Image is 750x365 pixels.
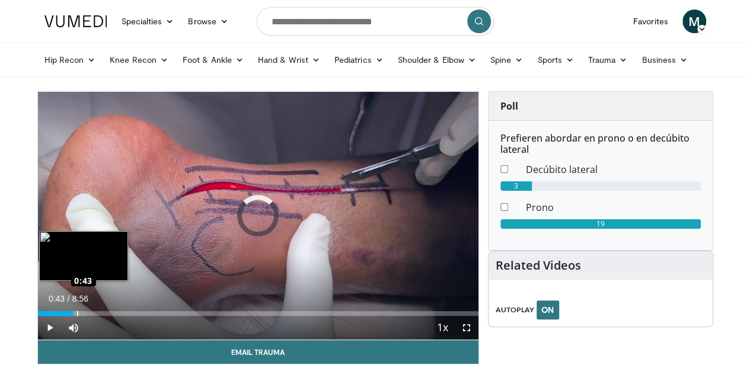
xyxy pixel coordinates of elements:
a: Browse [181,9,235,33]
button: Fullscreen [455,316,478,340]
a: M [682,9,706,33]
input: Search topics, interventions [257,7,494,36]
a: Hip Recon [37,48,103,72]
div: Progress Bar [38,311,478,316]
div: 3 [500,181,532,191]
div: 19 [500,219,701,229]
a: Shoulder & Elbow [391,48,483,72]
span: 8:56 [72,294,88,303]
a: Email Trauma [38,340,478,364]
span: AUTOPLAY [496,305,534,315]
button: Playback Rate [431,316,455,340]
a: Hand & Wrist [251,48,327,72]
a: Business [634,48,695,72]
a: Knee Recon [103,48,175,72]
img: VuMedi Logo [44,15,107,27]
a: Sports [530,48,581,72]
img: image.jpeg [39,231,128,281]
button: ON [537,300,559,319]
span: / [68,294,70,303]
button: Play [38,316,62,340]
a: Foot & Ankle [175,48,251,72]
a: Specialties [114,9,181,33]
a: Trauma [581,48,635,72]
a: Pediatrics [327,48,391,72]
span: 0:43 [49,294,65,303]
a: Favorites [626,9,675,33]
a: Spine [483,48,530,72]
video-js: Video Player [38,92,478,340]
h4: Related Videos [496,258,581,273]
h6: Prefieren abordar en prono o en decúbito lateral [500,133,701,155]
dd: Prono [517,200,710,214]
button: Mute [62,316,85,340]
dd: Decúbito lateral [517,162,710,177]
strong: Poll [500,100,518,113]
